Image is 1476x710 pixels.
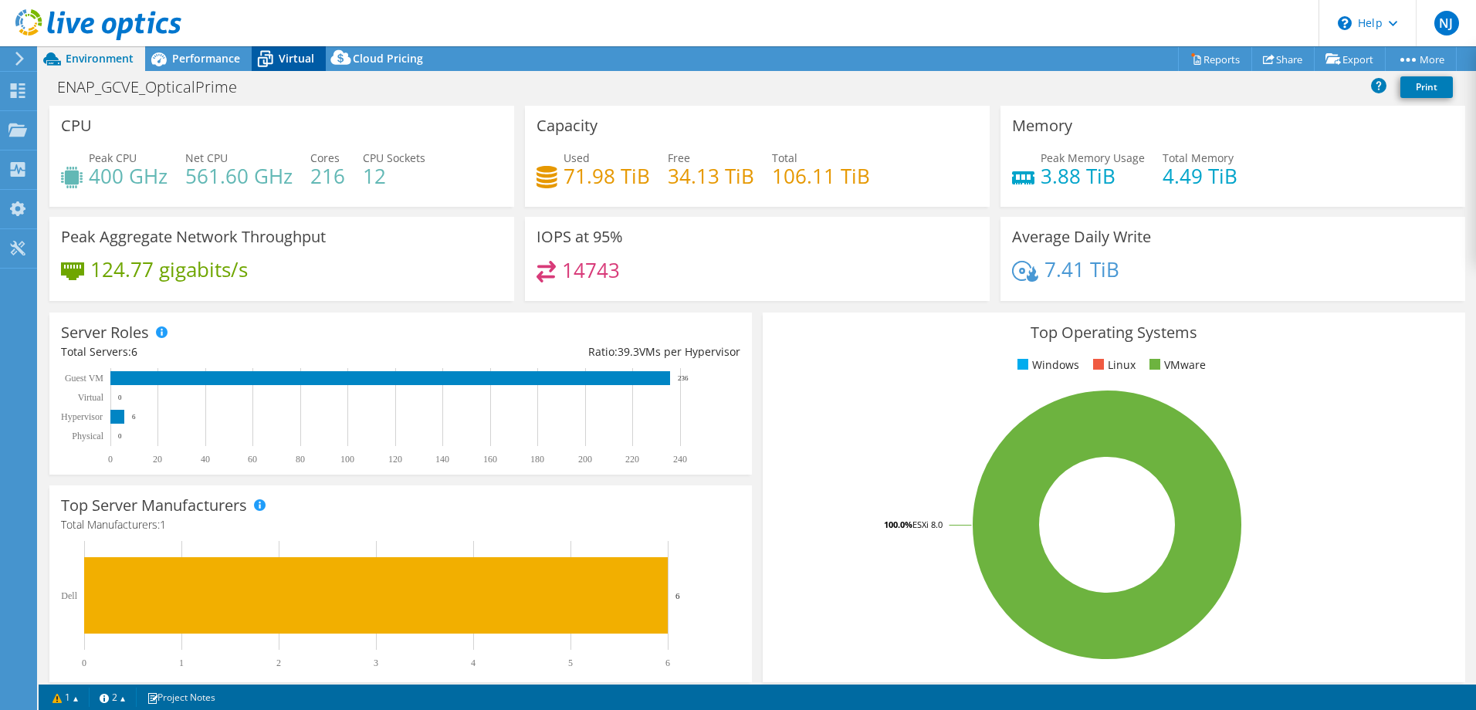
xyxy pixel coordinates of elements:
[172,51,240,66] span: Performance
[131,344,137,359] span: 6
[179,658,184,668] text: 1
[1041,150,1145,165] span: Peak Memory Usage
[276,658,281,668] text: 2
[675,591,680,600] text: 6
[1178,47,1252,71] a: Reports
[201,454,210,465] text: 40
[912,519,943,530] tspan: ESXi 8.0
[1146,357,1206,374] li: VMware
[772,167,870,184] h4: 106.11 TiB
[1089,357,1136,374] li: Linux
[66,51,134,66] span: Environment
[884,519,912,530] tspan: 100.0%
[118,432,122,440] text: 0
[673,454,687,465] text: 240
[1434,11,1459,35] span: NJ
[483,454,497,465] text: 160
[82,658,86,668] text: 0
[562,262,620,279] h4: 14743
[530,454,544,465] text: 180
[185,167,293,184] h4: 561.60 GHz
[1041,167,1145,184] h4: 3.88 TiB
[89,167,168,184] h4: 400 GHz
[153,454,162,465] text: 20
[668,167,754,184] h4: 34.13 TiB
[65,373,103,384] text: Guest VM
[90,261,248,278] h4: 124.77 gigabits/s
[665,658,670,668] text: 6
[185,150,228,165] span: Net CPU
[1163,150,1234,165] span: Total Memory
[118,394,122,401] text: 0
[310,167,345,184] h4: 216
[132,413,136,421] text: 6
[363,150,425,165] span: CPU Sockets
[1044,261,1119,278] h4: 7.41 TiB
[279,51,314,66] span: Virtual
[1400,76,1453,98] a: Print
[50,79,261,96] h1: ENAP_GCVE_OpticalPrime
[42,688,90,707] a: 1
[537,228,623,245] h3: IOPS at 95%
[1338,16,1352,30] svg: \n
[578,454,592,465] text: 200
[388,454,402,465] text: 120
[160,517,166,532] span: 1
[774,324,1454,341] h3: Top Operating Systems
[1014,357,1079,374] li: Windows
[1012,228,1151,245] h3: Average Daily Write
[374,658,378,668] text: 3
[136,688,226,707] a: Project Notes
[61,411,103,422] text: Hypervisor
[1012,117,1072,134] h3: Memory
[668,150,690,165] span: Free
[248,454,257,465] text: 60
[61,516,740,533] h4: Total Manufacturers:
[108,454,113,465] text: 0
[78,392,104,403] text: Virtual
[564,150,590,165] span: Used
[72,431,103,441] text: Physical
[61,228,326,245] h3: Peak Aggregate Network Throughput
[772,150,797,165] span: Total
[625,454,639,465] text: 220
[310,150,340,165] span: Cores
[1163,167,1237,184] h4: 4.49 TiB
[61,324,149,341] h3: Server Roles
[471,658,476,668] text: 4
[435,454,449,465] text: 140
[568,658,573,668] text: 5
[296,454,305,465] text: 80
[353,51,423,66] span: Cloud Pricing
[363,167,425,184] h4: 12
[61,343,401,360] div: Total Servers:
[618,344,639,359] span: 39.3
[340,454,354,465] text: 100
[1385,47,1457,71] a: More
[61,497,247,514] h3: Top Server Manufacturers
[89,688,137,707] a: 2
[564,167,650,184] h4: 71.98 TiB
[401,343,740,360] div: Ratio: VMs per Hypervisor
[61,117,92,134] h3: CPU
[61,590,77,601] text: Dell
[678,374,689,382] text: 236
[1251,47,1315,71] a: Share
[1314,47,1386,71] a: Export
[89,150,137,165] span: Peak CPU
[537,117,598,134] h3: Capacity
